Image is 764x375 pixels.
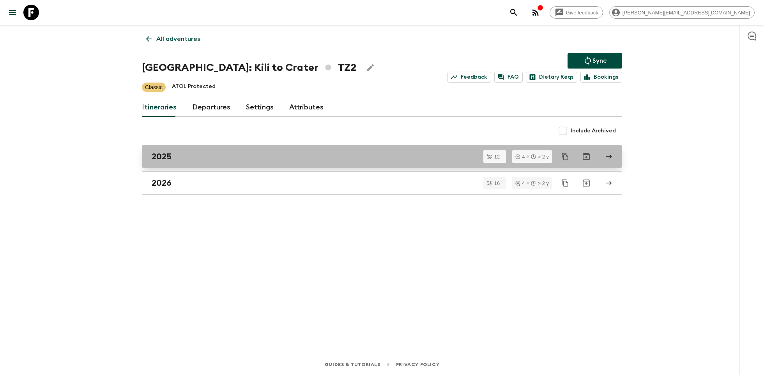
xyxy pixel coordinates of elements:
button: Duplicate [558,150,572,164]
a: Guides & Tutorials [325,360,380,369]
a: Itineraries [142,98,177,117]
a: Departures [192,98,230,117]
span: Include Archived [571,127,616,135]
a: Bookings [580,72,622,83]
a: Feedback [447,72,491,83]
button: Archive [578,149,594,164]
a: Attributes [289,98,324,117]
h1: [GEOGRAPHIC_DATA]: Kili to Crater TZ2 [142,60,356,76]
button: menu [5,5,20,20]
button: Archive [578,175,594,191]
a: 2025 [142,145,622,168]
a: Settings [246,98,274,117]
a: 2026 [142,171,622,195]
div: 4 [515,181,525,186]
button: search adventures [506,5,522,20]
button: Edit Adventure Title [363,60,378,76]
a: All adventures [142,31,204,47]
a: Privacy Policy [396,360,439,369]
div: > 2 y [531,181,549,186]
span: 16 [490,181,504,186]
h2: 2026 [152,178,172,188]
p: Sync [592,56,607,65]
button: Duplicate [558,176,572,190]
h2: 2025 [152,151,172,162]
p: All adventures [156,34,200,44]
p: ATOL Protected [172,83,216,92]
a: Dietary Reqs [526,72,577,83]
span: 12 [490,154,504,159]
span: Give feedback [562,10,603,16]
span: [PERSON_NAME][EMAIL_ADDRESS][DOMAIN_NAME] [618,10,754,16]
a: Give feedback [550,6,603,19]
a: FAQ [494,72,523,83]
div: [PERSON_NAME][EMAIL_ADDRESS][DOMAIN_NAME] [609,6,755,19]
div: 4 [515,154,525,159]
button: Sync adventure departures to the booking engine [568,53,622,69]
p: Classic [145,83,163,91]
div: > 2 y [531,154,549,159]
